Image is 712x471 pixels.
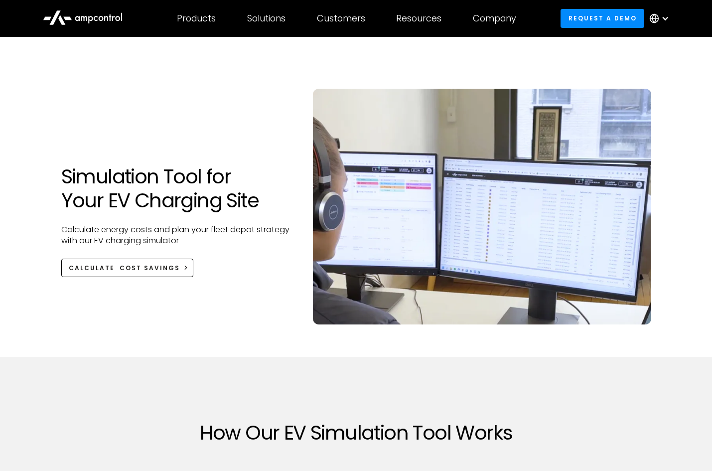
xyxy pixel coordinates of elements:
h2: How Our EV Simulation Tool Works [53,421,659,445]
div: Products [177,13,216,24]
h1: Simulation Tool for Your EV Charging Site [61,164,297,212]
div: Resources [396,13,441,24]
div: Solutions [247,13,285,24]
a: Request a demo [561,9,644,27]
img: Simulation tool to simulate your ev charging site using Ampcontrol [313,89,651,324]
div: Customers [317,13,365,24]
p: Calculate energy costs and plan your fleet depot strategy with our EV charging simulator [61,224,297,247]
div: Company [473,13,516,24]
a: Calculate Cost Savings [61,259,194,277]
div: Calculate Cost Savings [69,264,180,273]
